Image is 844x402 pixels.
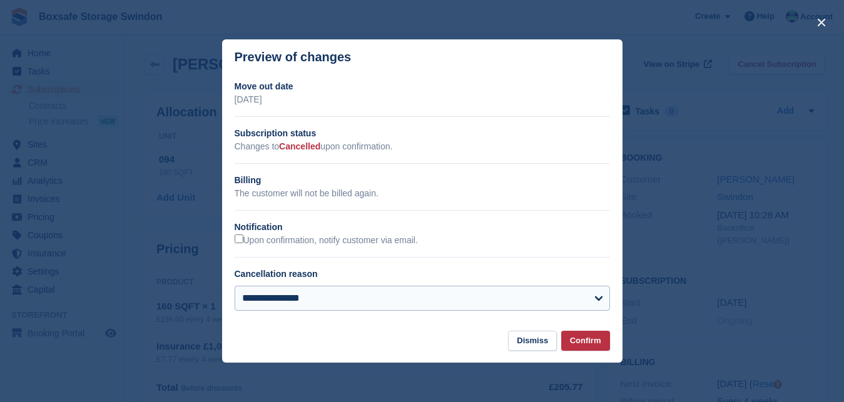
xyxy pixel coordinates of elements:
button: Dismiss [508,331,557,351]
span: Cancelled [279,141,320,151]
h2: Move out date [235,80,610,93]
label: Upon confirmation, notify customer via email. [235,234,418,246]
button: Confirm [561,331,610,351]
p: The customer will not be billed again. [235,187,610,200]
h2: Billing [235,174,610,187]
h2: Notification [235,221,610,234]
h2: Subscription status [235,127,610,140]
input: Upon confirmation, notify customer via email. [235,234,243,243]
p: Changes to upon confirmation. [235,140,610,153]
p: [DATE] [235,93,610,106]
label: Cancellation reason [235,269,318,279]
button: close [811,13,831,33]
p: Preview of changes [235,50,352,64]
